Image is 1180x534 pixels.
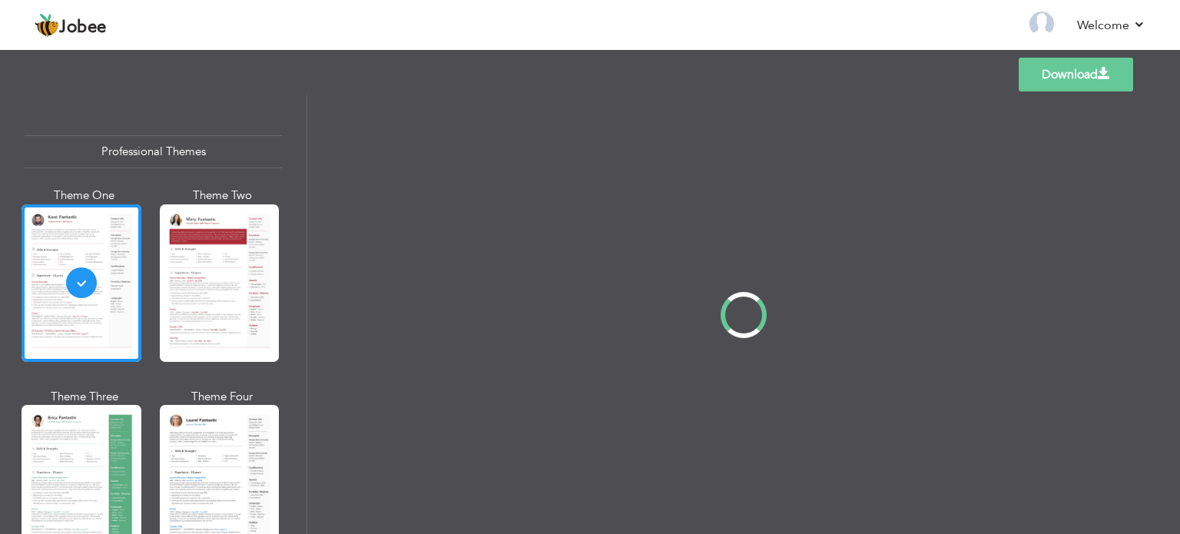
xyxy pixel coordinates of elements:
[1029,12,1054,36] img: Profile Img
[1019,58,1133,91] a: Download
[59,19,107,36] span: Jobee
[35,13,59,38] img: jobee.io
[1077,16,1145,35] a: Welcome
[35,13,107,38] a: Jobee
